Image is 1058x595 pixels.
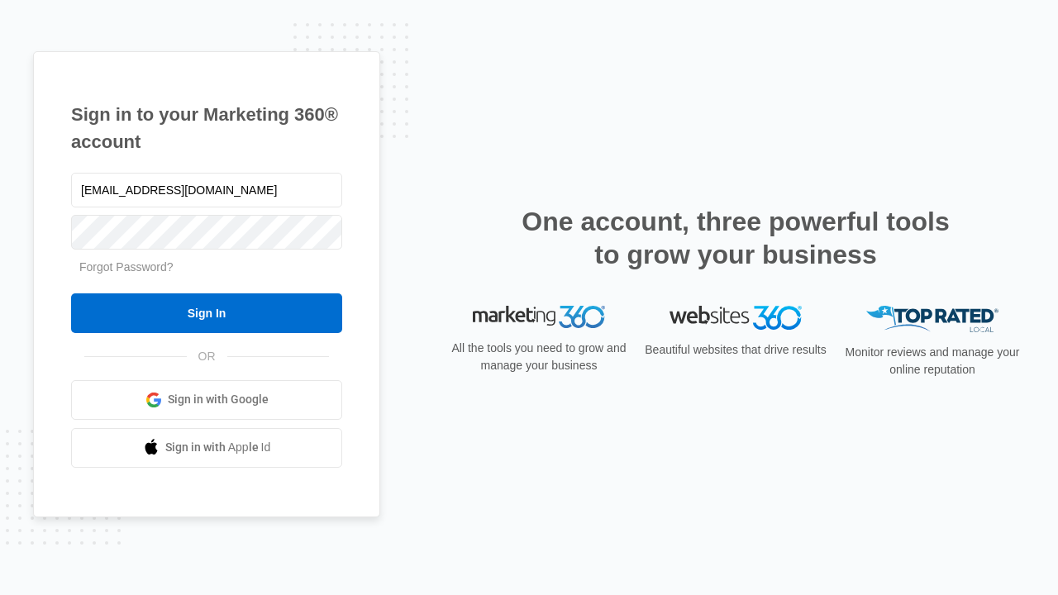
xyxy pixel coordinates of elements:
[670,306,802,330] img: Websites 360
[79,260,174,274] a: Forgot Password?
[866,306,998,333] img: Top Rated Local
[840,344,1025,378] p: Monitor reviews and manage your online reputation
[446,340,631,374] p: All the tools you need to grow and manage your business
[187,348,227,365] span: OR
[473,306,605,329] img: Marketing 360
[643,341,828,359] p: Beautiful websites that drive results
[168,391,269,408] span: Sign in with Google
[71,428,342,468] a: Sign in with Apple Id
[71,293,342,333] input: Sign In
[71,173,342,207] input: Email
[71,380,342,420] a: Sign in with Google
[517,205,955,271] h2: One account, three powerful tools to grow your business
[165,439,271,456] span: Sign in with Apple Id
[71,101,342,155] h1: Sign in to your Marketing 360® account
